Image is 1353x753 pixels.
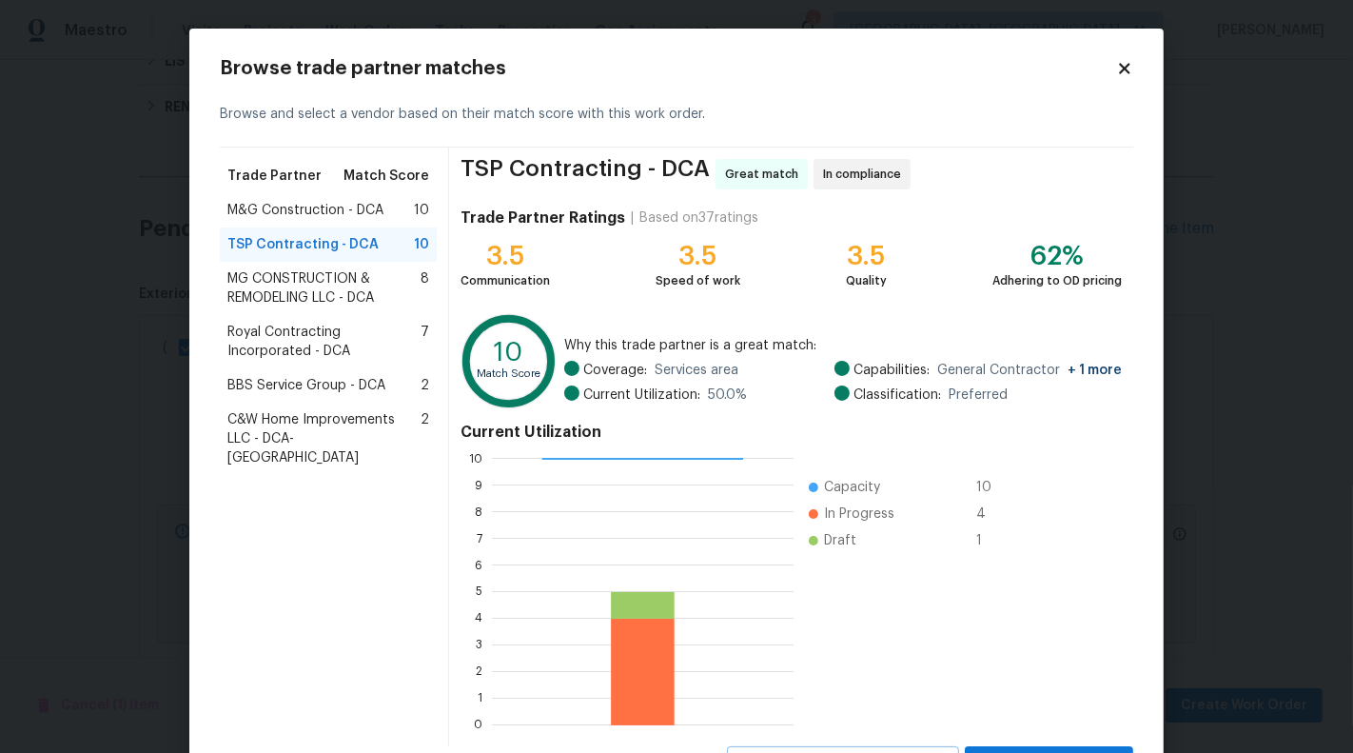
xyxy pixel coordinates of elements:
[227,376,385,395] span: BBS Service Group - DCA
[421,376,429,395] span: 2
[976,478,1007,497] span: 10
[343,167,429,186] span: Match Score
[475,613,482,624] text: 4
[227,235,379,254] span: TSP Contracting - DCA
[655,361,738,380] span: Services area
[414,201,429,220] span: 10
[475,480,482,491] text: 9
[476,586,482,598] text: 5
[949,386,1008,405] span: Preferred
[976,505,1007,524] span: 4
[461,247,550,266] div: 3.5
[625,208,639,228] div: |
[220,82,1133,148] div: Browse and select a vendor based on their match score with this work order.
[725,165,806,184] span: Great match
[846,271,887,290] div: Quality
[583,386,700,405] span: Current Utilization:
[992,271,1122,290] div: Adhering to OD pricing
[476,640,482,651] text: 3
[656,271,740,290] div: Speed of work
[421,269,429,307] span: 8
[853,361,930,380] span: Capabilities:
[475,560,482,571] text: 6
[227,167,322,186] span: Trade Partner
[421,323,429,361] span: 7
[227,410,421,467] span: C&W Home Improvements LLC - DCA-[GEOGRAPHIC_DATA]
[639,208,758,228] div: Based on 37 ratings
[227,269,421,307] span: MG CONSTRUCTION & REMODELING LLC - DCA
[992,247,1122,266] div: 62%
[494,340,523,367] text: 10
[478,693,482,704] text: 1
[475,506,482,518] text: 8
[708,386,747,405] span: 50.0 %
[976,531,1007,550] span: 1
[846,247,887,266] div: 3.5
[656,247,740,266] div: 3.5
[477,533,482,545] text: 7
[564,336,1122,355] span: Why this trade partner is a great match:
[220,59,1116,78] h2: Browse trade partner matches
[227,201,383,220] span: M&G Construction - DCA
[476,666,482,678] text: 2
[414,235,429,254] span: 10
[421,410,429,467] span: 2
[469,453,482,465] text: 10
[227,323,421,361] span: Royal Contracting Incorporated - DCA
[824,505,894,524] span: In Progress
[474,720,482,731] text: 0
[461,271,550,290] div: Communication
[1068,364,1122,377] span: + 1 more
[477,368,540,379] text: Match Score
[937,361,1122,380] span: General Contractor
[461,423,1122,442] h4: Current Utilization
[461,208,625,228] h4: Trade Partner Ratings
[823,165,909,184] span: In compliance
[853,386,941,405] span: Classification:
[583,361,647,380] span: Coverage:
[824,478,880,497] span: Capacity
[824,531,856,550] span: Draft
[461,159,710,189] span: TSP Contracting - DCA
